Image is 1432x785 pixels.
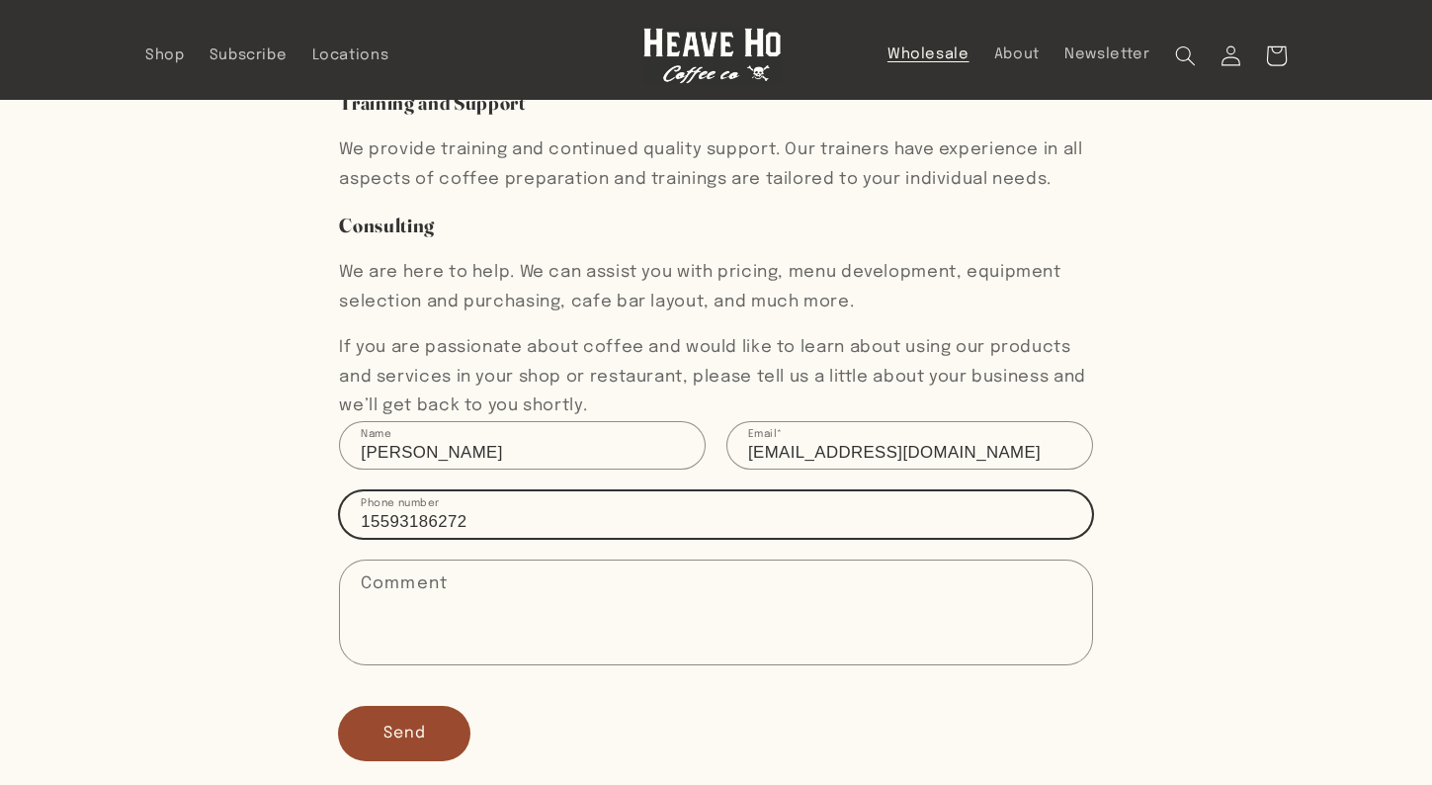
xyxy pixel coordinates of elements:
span: Locations [312,46,389,65]
a: Subscribe [197,34,299,77]
a: Newsletter [1053,33,1163,76]
p: We are here to help. We can assist you with pricing, menu development, equipment selection and pu... [339,258,1092,316]
p: We provide training and continued quality support. Our trainers have experience in all aspects of... [339,135,1092,194]
span: Newsletter [1064,45,1149,64]
span: Training and Support [339,91,525,115]
input: Name [340,422,705,469]
a: Wholesale [875,33,981,76]
input: Phone number [340,491,1091,538]
span: Subscribe [210,46,288,65]
span: Shop [145,46,185,65]
a: Locations [299,34,401,77]
a: About [981,33,1052,76]
span: Consulting [339,214,435,237]
summary: Search [1162,33,1208,78]
p: If you are passionate about coffee and would like to learn about using our products and services ... [339,333,1092,421]
span: Wholesale [887,45,969,64]
a: Shop [132,34,197,77]
span: About [994,45,1040,64]
img: Heave Ho Coffee Co [643,28,782,84]
input: Email [727,422,1092,469]
button: Send [339,707,469,759]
